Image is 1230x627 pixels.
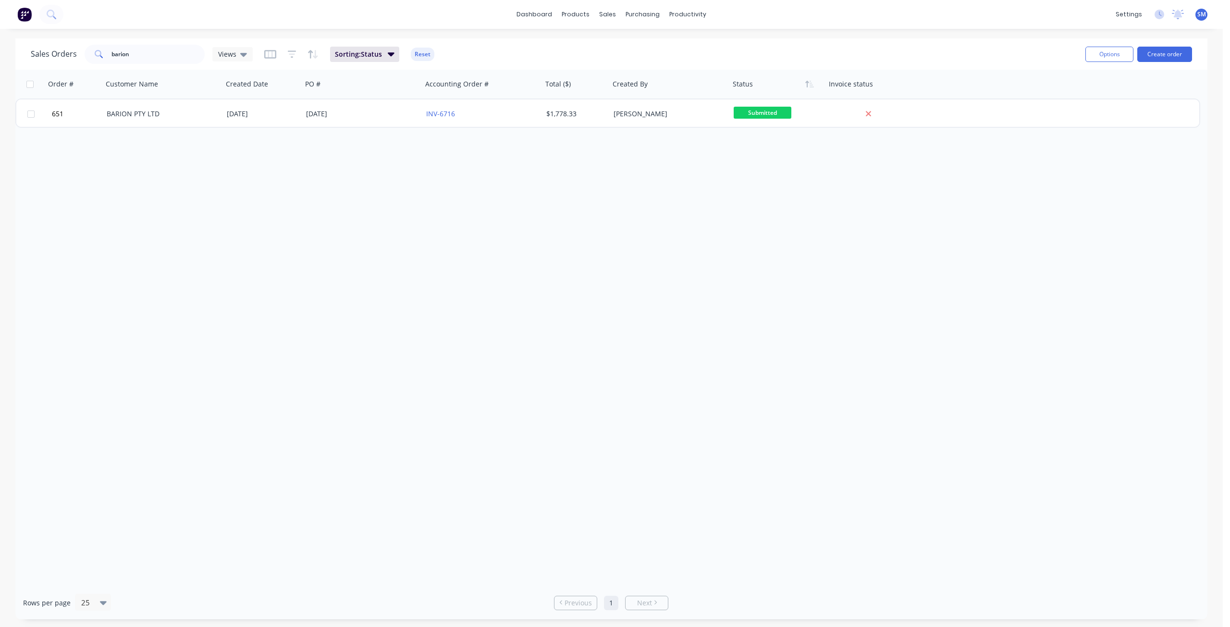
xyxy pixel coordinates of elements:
[626,598,668,608] a: Next page
[17,7,32,22] img: Factory
[48,79,74,89] div: Order #
[1137,47,1192,62] button: Create order
[545,79,571,89] div: Total ($)
[512,7,557,22] a: dashboard
[734,107,791,119] span: Submitted
[227,109,298,119] div: [DATE]
[565,598,592,608] span: Previous
[330,47,399,62] button: Sorting:Status
[546,109,603,119] div: $1,778.33
[335,49,382,59] span: Sorting: Status
[557,7,594,22] div: products
[550,596,672,610] ul: Pagination
[613,79,648,89] div: Created By
[106,79,158,89] div: Customer Name
[425,79,489,89] div: Accounting Order #
[733,79,753,89] div: Status
[107,109,213,119] div: BARION PTY LTD
[52,109,63,119] span: 651
[621,7,664,22] div: purchasing
[554,598,597,608] a: Previous page
[218,49,236,59] span: Views
[1197,10,1206,19] span: SM
[23,598,71,608] span: Rows per page
[594,7,621,22] div: sales
[306,109,413,119] div: [DATE]
[111,45,205,64] input: Search...
[614,109,720,119] div: [PERSON_NAME]
[637,598,652,608] span: Next
[226,79,268,89] div: Created Date
[829,79,873,89] div: Invoice status
[1085,47,1133,62] button: Options
[1111,7,1147,22] div: settings
[604,596,618,610] a: Page 1 is your current page
[664,7,711,22] div: productivity
[305,79,320,89] div: PO #
[31,49,77,59] h1: Sales Orders
[426,109,455,118] a: INV-6716
[49,99,107,128] button: 651
[411,48,434,61] button: Reset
